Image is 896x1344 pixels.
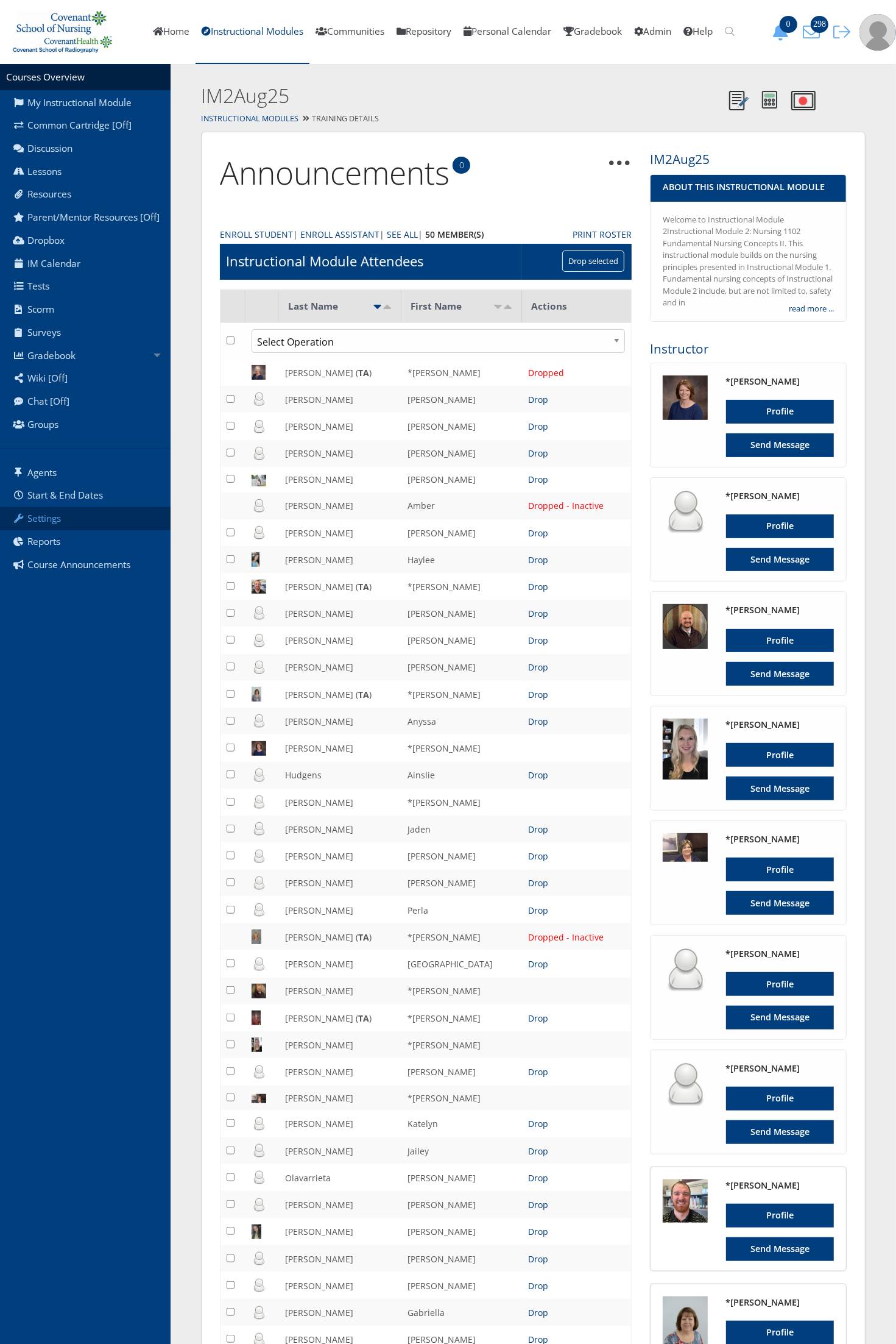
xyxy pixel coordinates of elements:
[401,1299,523,1326] td: Gabriella
[726,1179,834,1192] h4: *[PERSON_NAME]
[401,870,523,897] td: [PERSON_NAME]
[528,1066,548,1078] a: Drop
[663,214,834,309] div: Welcome to Instructional Module 2Instructional Module 2: Nursing 1102 Fundamental Nursing Concept...
[726,972,834,996] a: Profile
[726,1296,834,1309] h4: *[PERSON_NAME]
[726,1204,834,1228] a: Profile
[528,823,548,835] a: Drop
[279,681,401,708] td: [PERSON_NAME] ( )
[726,1062,834,1075] h4: *[PERSON_NAME]
[401,1004,523,1031] td: *[PERSON_NAME]
[401,1137,523,1164] td: Jailey
[726,604,834,616] h4: *[PERSON_NAME]
[528,1012,548,1024] a: Drop
[401,440,523,467] td: [PERSON_NAME]
[279,870,401,897] td: [PERSON_NAME]
[401,897,523,923] td: Perla
[663,948,708,993] img: user_64.png
[401,1245,523,1272] td: [PERSON_NAME]
[522,290,631,322] th: Actions
[279,978,401,1004] td: [PERSON_NAME]
[279,1058,401,1085] td: [PERSON_NAME]
[401,492,523,519] td: Amber
[279,708,401,734] td: [PERSON_NAME]
[791,91,816,110] img: Record Video Note
[358,367,369,379] b: TA
[401,842,523,869] td: [PERSON_NAME]
[768,23,799,41] button: 0
[726,1087,834,1111] a: Profile
[300,228,379,241] a: Enroll Assistant
[279,467,401,492] td: [PERSON_NAME]
[528,958,548,970] a: Drop
[401,519,523,546] td: [PERSON_NAME]
[279,1111,401,1137] td: [PERSON_NAME]
[663,1179,708,1223] img: 2940_125_125.jpg
[799,25,829,38] a: 298
[401,1111,523,1137] td: Katelyn
[279,1191,401,1218] td: [PERSON_NAME]
[171,110,896,128] div: Training Details
[528,1226,548,1237] a: Drop
[528,421,548,432] a: Drop
[401,1191,523,1218] td: [PERSON_NAME]
[663,604,708,649] img: 10000300_125_125.png
[279,600,401,627] td: [PERSON_NAME]
[726,548,834,572] a: Send Message
[401,573,523,600] td: *[PERSON_NAME]
[279,1218,401,1245] td: [PERSON_NAME]
[401,290,523,322] th: First Name
[401,950,523,977] td: [GEOGRAPHIC_DATA]
[528,689,548,700] a: Drop
[401,467,523,492] td: [PERSON_NAME]
[279,1299,401,1326] td: [PERSON_NAME]
[663,1062,708,1108] img: user_64.png
[528,905,548,916] a: Drop
[279,1004,401,1031] td: [PERSON_NAME] ( )
[663,719,708,780] img: 10000119_125_125.jpg
[401,413,523,439] td: [PERSON_NAME]
[401,789,523,816] td: *[PERSON_NAME]
[762,91,777,108] img: Calculator
[279,897,401,923] td: [PERSON_NAME]
[201,113,298,124] a: Instructional Modules
[279,546,401,573] td: [PERSON_NAME]
[401,708,523,734] td: Anyssa
[726,514,834,538] a: Profile
[201,82,722,110] h2: IM2Aug25
[401,1058,523,1085] td: [PERSON_NAME]
[401,1031,523,1058] td: *[PERSON_NAME]
[401,734,523,761] td: *[PERSON_NAME]
[528,850,548,862] a: Drop
[279,654,401,681] td: [PERSON_NAME]
[811,16,828,33] span: 298
[220,151,450,194] a: Announcements0
[401,1086,523,1111] td: *[PERSON_NAME]
[279,1272,401,1299] td: [PERSON_NAME]
[401,600,523,627] td: [PERSON_NAME]
[528,877,548,889] a: Drop
[279,762,401,789] td: Hudgens
[789,303,834,315] a: read more ...
[387,228,418,241] a: See All
[528,716,548,727] a: Drop
[373,305,383,309] img: asc_active.png
[279,1086,401,1111] td: [PERSON_NAME]
[279,816,401,842] td: [PERSON_NAME]
[726,490,834,502] h4: *[PERSON_NAME]
[279,923,401,950] td: [PERSON_NAME] ( )
[401,923,523,950] td: *[PERSON_NAME]
[401,654,523,681] td: [PERSON_NAME]
[528,1253,548,1265] a: Drop
[220,228,554,241] div: | | |
[401,681,523,708] td: *[PERSON_NAME]
[562,251,624,272] input: Drop selected
[726,629,834,653] a: Profile
[726,400,834,424] a: Profile
[358,1012,369,1024] b: TA
[279,1164,401,1191] td: Olavarrieta
[528,474,548,485] a: Drop
[726,948,834,960] h4: *[PERSON_NAME]
[528,1280,548,1292] a: Drop
[401,978,523,1004] td: *[PERSON_NAME]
